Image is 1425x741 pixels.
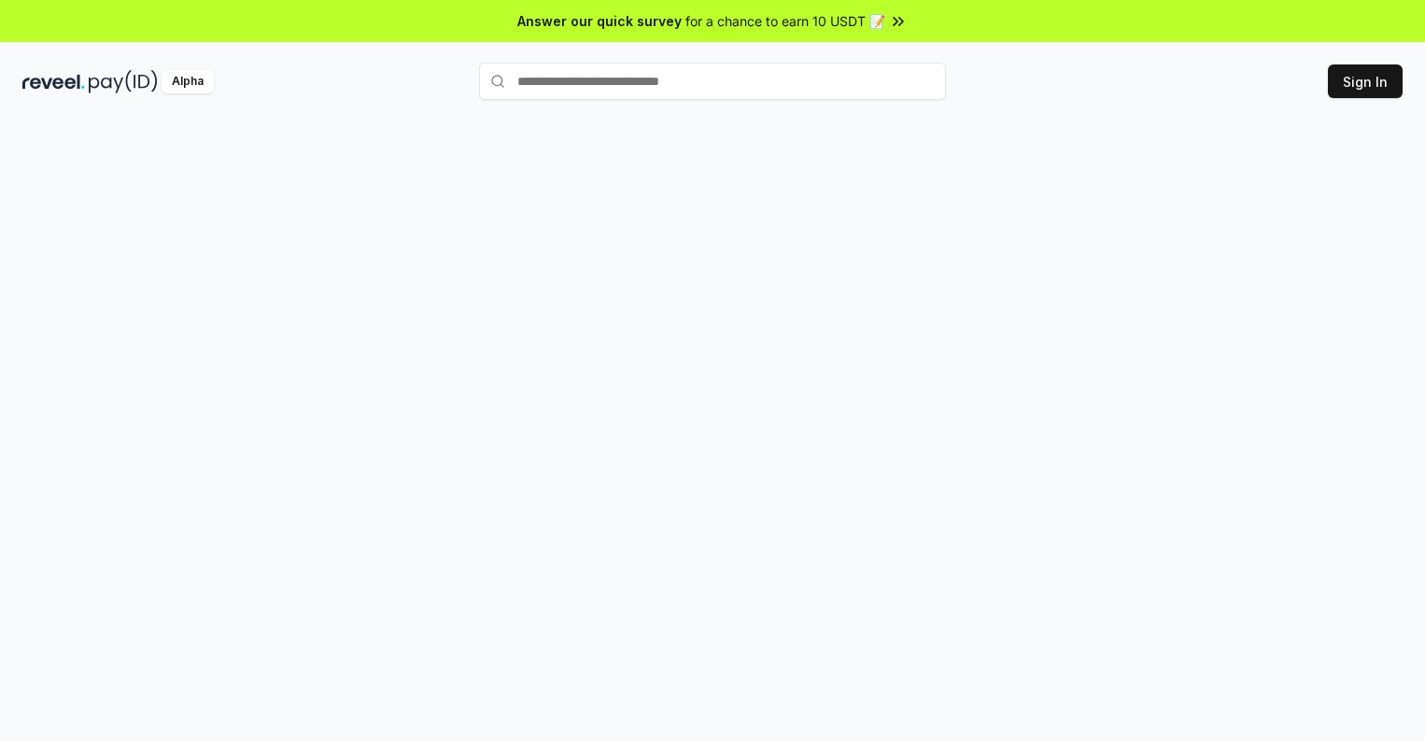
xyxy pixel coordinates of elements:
[517,11,682,31] span: Answer our quick survey
[162,70,214,93] div: Alpha
[89,70,158,93] img: pay_id
[22,70,85,93] img: reveel_dark
[1328,64,1403,98] button: Sign In
[685,11,885,31] span: for a chance to earn 10 USDT 📝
